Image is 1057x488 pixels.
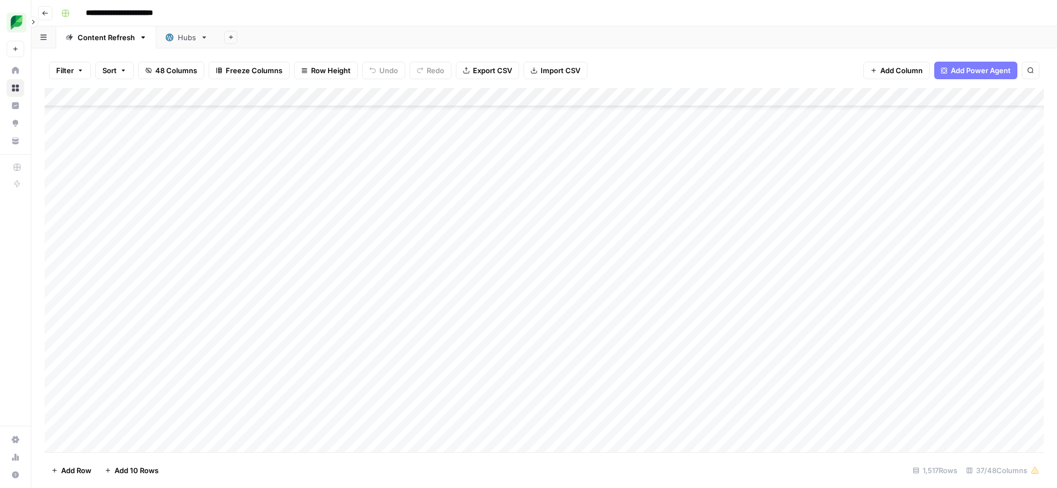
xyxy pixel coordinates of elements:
span: Import CSV [541,65,580,76]
button: Help + Support [7,466,24,484]
a: Opportunities [7,114,24,132]
div: Hubs [178,32,196,43]
button: Export CSV [456,62,519,79]
span: Freeze Columns [226,65,282,76]
span: Add Power Agent [951,65,1011,76]
span: Row Height [311,65,351,76]
a: Content Refresh [56,26,156,48]
a: Your Data [7,132,24,150]
div: Content Refresh [78,32,135,43]
span: Add Column [880,65,923,76]
button: Redo [410,62,451,79]
span: Add 10 Rows [115,465,159,476]
a: Settings [7,431,24,448]
span: Export CSV [473,65,512,76]
a: Insights [7,97,24,114]
div: 1,517 Rows [908,462,962,479]
button: Filter [49,62,91,79]
button: Add Power Agent [934,62,1017,79]
div: 37/48 Columns [962,462,1044,479]
button: Freeze Columns [209,62,290,79]
button: Add 10 Rows [98,462,165,479]
a: Usage [7,448,24,466]
button: Add Row [45,462,98,479]
button: 48 Columns [138,62,204,79]
a: Hubs [156,26,217,48]
button: Undo [362,62,405,79]
a: Home [7,62,24,79]
button: Row Height [294,62,358,79]
img: SproutSocial Logo [7,13,26,32]
button: Add Column [863,62,930,79]
a: Browse [7,79,24,97]
span: Filter [56,65,74,76]
button: Workspace: SproutSocial [7,9,24,36]
button: Import CSV [524,62,587,79]
span: 48 Columns [155,65,197,76]
button: Sort [95,62,134,79]
span: Add Row [61,465,91,476]
span: Undo [379,65,398,76]
span: Sort [102,65,117,76]
span: Redo [427,65,444,76]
